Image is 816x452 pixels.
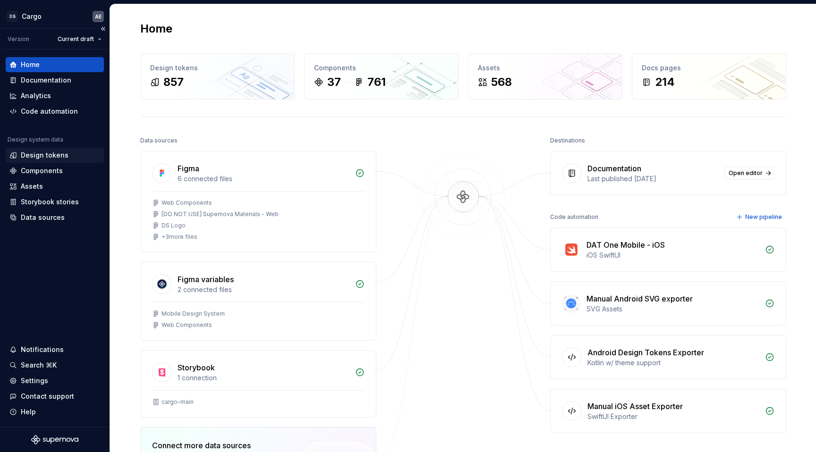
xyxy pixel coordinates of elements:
button: New pipeline [733,210,786,224]
a: Assets [6,179,104,194]
div: Help [21,407,36,417]
div: Code automation [21,107,78,116]
div: Storybook [178,362,215,373]
div: Search ⌘K [21,360,57,370]
div: Documentation [21,75,71,85]
a: Components [6,163,104,178]
a: Documentation [6,73,104,88]
div: + 3 more files [161,233,197,241]
div: Manual iOS Asset Exporter [587,401,683,412]
div: Notifications [21,345,64,354]
button: Search ⌘K [6,358,104,373]
div: Design system data [8,136,63,143]
div: Analytics [21,91,51,100]
a: Open editor [724,167,774,180]
div: SVG Assets [586,304,759,314]
div: SwiftUI Exporter [587,412,759,421]
a: Home [6,57,104,72]
a: Design tokens [6,148,104,163]
div: Last published [DATE] [587,174,719,184]
div: Assets [478,63,612,73]
a: Settings [6,373,104,388]
a: Data sources [6,210,104,225]
div: Data sources [21,213,65,222]
a: Analytics [6,88,104,103]
div: Storybook stories [21,197,79,207]
div: Data sources [140,134,178,147]
a: Assets568 [468,53,622,100]
div: Documentation [587,163,641,174]
div: Connect more data sources [152,440,280,451]
button: Notifications [6,342,104,357]
svg: Supernova Logo [31,435,78,444]
a: Code automation [6,104,104,119]
div: Figma [178,163,199,174]
div: 37 [327,75,341,90]
div: Web Components [161,199,212,207]
a: Storybook stories [6,194,104,209]
div: Version [8,35,29,43]
div: 2 connected files [178,285,349,294]
div: 6 connected files [178,174,349,184]
div: 857 [163,75,184,90]
div: Components [314,63,449,73]
button: DSCargoAE [2,6,108,26]
a: Docs pages214 [632,53,786,100]
div: Assets [21,182,43,191]
div: 761 [367,75,386,90]
div: Manual Android SVG exporter [586,293,693,304]
a: Design tokens857 [140,53,295,100]
div: Design tokens [150,63,285,73]
a: Components37761 [304,53,459,100]
div: [DO NOT USE] Supernova Materials - Web [161,210,279,218]
div: Code automation [550,210,598,224]
div: DS Logo [161,222,186,229]
a: Storybook1 connectioncargo-main [140,350,376,418]
div: 214 [655,75,675,90]
div: iOS SwiftUI [586,251,759,260]
div: Kotlin w/ theme support [587,358,759,368]
div: AE [95,13,102,20]
div: DAT One Mobile - iOS [586,239,665,251]
button: Collapse sidebar [96,22,110,35]
a: Figma variables2 connected filesMobile Design SystemWeb Components [140,262,376,341]
button: Current draft [53,33,106,46]
span: New pipeline [745,213,782,221]
button: Contact support [6,389,104,404]
div: Web Components [161,321,212,329]
div: Settings [21,376,48,385]
div: Design tokens [21,151,68,160]
div: Mobile Design System [161,310,225,318]
h2: Home [140,21,172,36]
div: DS [7,11,18,22]
div: Docs pages [642,63,776,73]
div: 568 [491,75,512,90]
div: Android Design Tokens Exporter [587,347,704,358]
a: Figma6 connected filesWeb Components[DO NOT USE] Supernova Materials - WebDS Logo+3more files [140,151,376,252]
div: Cargo [22,12,42,21]
div: Components [21,166,63,176]
span: Current draft [58,35,94,43]
div: cargo-main [161,398,194,406]
div: Figma variables [178,274,234,285]
div: 1 connection [178,373,349,383]
div: Contact support [21,392,74,401]
button: Help [6,404,104,419]
div: Destinations [550,134,585,147]
span: Open editor [729,169,763,177]
div: Home [21,60,40,69]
